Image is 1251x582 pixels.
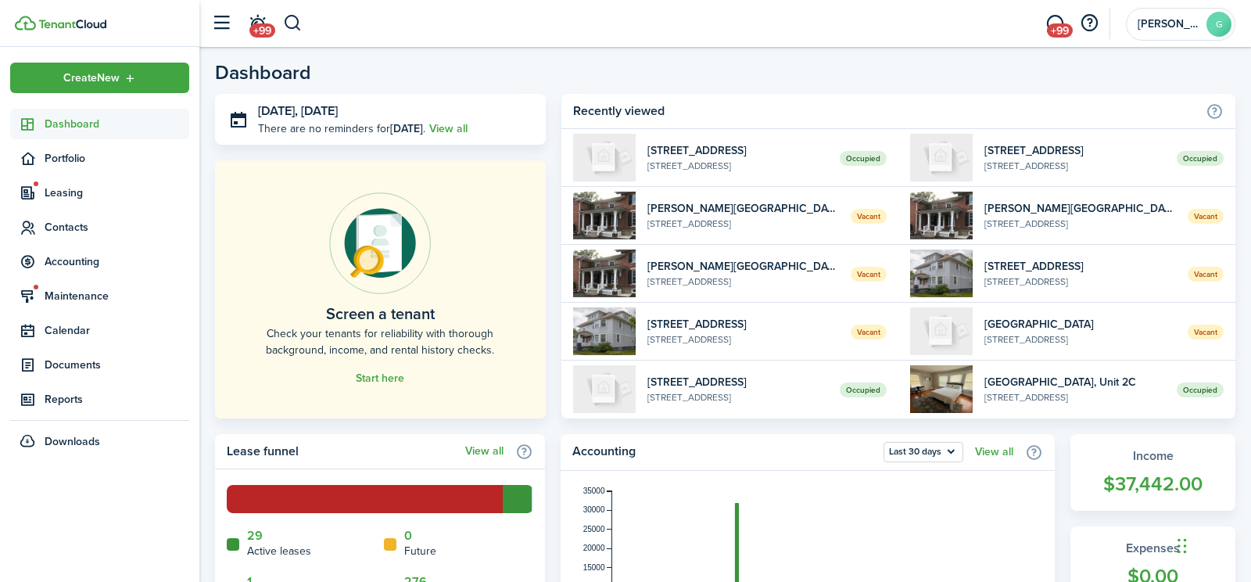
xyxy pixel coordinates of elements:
widget-list-item-description: [STREET_ADDRESS] [647,275,839,289]
a: Start here [356,372,404,385]
home-placeholder-description: Check your tenants for reliability with thorough background, income, and rental history checks. [250,325,511,358]
span: Calendar [45,322,189,339]
tspan: 20000 [582,544,604,552]
tspan: 35000 [582,487,604,495]
a: Reports [10,384,189,415]
widget-list-item-title: [STREET_ADDRESS] [647,374,828,390]
header-page-title: Dashboard [215,63,311,82]
img: TenantCloud [38,20,106,29]
widget-list-item-title: [PERSON_NAME][GEOGRAPHIC_DATA], Unit 1 [647,258,839,275]
widget-list-item-title: [STREET_ADDRESS] [647,142,828,159]
span: Contacts [45,219,189,235]
widget-stats-title: Income [1086,447,1220,465]
span: +99 [1047,23,1073,38]
widget-list-item-title: [GEOGRAPHIC_DATA], Unit 2C [984,374,1165,390]
a: View all [465,445,504,458]
a: Messaging [1040,4,1070,44]
span: Downloads [45,433,100,450]
a: 0 [404,529,412,543]
widget-list-item-description: [STREET_ADDRESS] [647,217,839,231]
img: 2C [910,365,973,413]
a: Income$37,442.00 [1070,434,1235,511]
span: Portfolio [45,150,189,167]
widget-stats-title: Expenses [1086,539,1220,558]
widget-list-item-title: [STREET_ADDRESS] [984,258,1176,275]
home-widget-title: Lease funnel [227,442,457,461]
a: 29 [247,529,263,543]
a: Dashboard [10,109,189,139]
tspan: 15000 [582,563,604,572]
widget-list-item-description: [STREET_ADDRESS] [647,390,828,404]
widget-list-item-description: [STREET_ADDRESS] [984,390,1165,404]
span: Occupied [840,151,887,166]
home-widget-title: Accounting [572,442,876,462]
img: TenantCloud [15,16,36,31]
widget-list-item-description: [STREET_ADDRESS] [647,332,839,347]
a: View all [429,120,468,137]
span: Occupied [1177,383,1224,397]
widget-list-item-title: [STREET_ADDRESS] [984,142,1165,159]
img: 1 [573,192,636,239]
span: Gretchen [1138,19,1200,30]
button: Search [283,10,303,37]
b: [DATE] [390,120,423,137]
tspan: 30000 [582,505,604,514]
button: Last 30 days [884,442,963,462]
span: Vacant [1188,209,1224,224]
a: Notifications [242,4,272,44]
button: Open sidebar [206,9,236,38]
div: Drag [1178,523,1187,569]
tspan: 25000 [582,525,604,533]
span: Vacant [851,325,887,339]
span: Leasing [45,185,189,201]
span: Reports [45,391,189,408]
home-widget-title: Recently viewed [573,102,1198,120]
a: View all [975,446,1013,458]
widget-list-item-description: [STREET_ADDRESS] [984,217,1176,231]
img: 1 [573,250,636,297]
home-placeholder-title: Screen a tenant [326,302,435,325]
widget-list-item-title: [PERSON_NAME][GEOGRAPHIC_DATA], Unit 1 [984,200,1176,217]
h3: [DATE], [DATE] [258,102,534,121]
img: 1 [910,192,973,239]
widget-list-item-description: [STREET_ADDRESS] [647,159,828,173]
span: Occupied [840,383,887,397]
home-widget-title: Active leases [247,543,311,559]
widget-list-item-description: [STREET_ADDRESS] [984,159,1165,173]
widget-list-item-title: [STREET_ADDRESS] [647,316,839,332]
button: Open menu [884,442,963,462]
img: 1 [573,307,636,355]
img: 188 UP [573,134,636,181]
img: Online payments [329,192,431,294]
p: There are no reminders for . [258,120,425,137]
span: Dashboard [45,116,189,132]
span: Vacant [1188,267,1224,282]
span: Occupied [1177,151,1224,166]
button: Open resource center [1076,10,1102,37]
widget-list-item-description: [STREET_ADDRESS] [984,332,1176,347]
span: Create New [63,73,120,84]
span: +99 [249,23,275,38]
avatar-text: G [1206,12,1231,37]
img: 2A [910,307,973,355]
img: 1 [910,250,973,297]
img: 188 UP [573,365,636,413]
span: Vacant [851,209,887,224]
span: Vacant [1188,325,1224,339]
iframe: Chat Widget [1173,507,1251,582]
span: Documents [45,357,189,373]
widget-list-item-description: [STREET_ADDRESS] [984,275,1176,289]
span: Vacant [851,267,887,282]
button: Open menu [10,63,189,93]
home-widget-title: Future [404,543,436,559]
widget-stats-count: $37,442.00 [1086,469,1220,499]
span: Accounting [45,253,189,270]
widget-list-item-title: [PERSON_NAME][GEOGRAPHIC_DATA], Unit 1 [647,200,839,217]
span: Maintenance [45,288,189,304]
img: 188 DN [910,134,973,181]
widget-list-item-title: [GEOGRAPHIC_DATA] [984,316,1176,332]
